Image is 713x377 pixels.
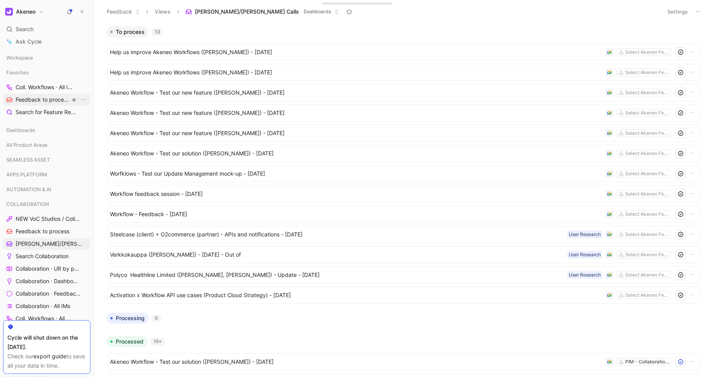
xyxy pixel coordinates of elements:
div: Dashboards [3,124,90,138]
div: User Research [569,251,601,259]
span: Polyco Healthline Limited ([PERSON_NAME], [PERSON_NAME]) - Update - [DATE] [110,270,564,280]
a: Activation x Workflow API use cases (Product Cloud Strategy) - [DATE]Select Akeneo Features [107,287,699,304]
div: Dashboards [3,124,90,136]
span: Coll. Workflows · All IMs [16,315,71,322]
div: Workspace [3,52,90,63]
span: Search for Feature Requests [16,108,77,116]
span: Processing [116,314,145,322]
a: Akeneo Workflow - Test our new feature ([PERSON_NAME]) - [DATE]Select Akeneo Features [107,104,699,122]
a: Akeneo Workflow - Test our new feature ([PERSON_NAME]) - [DATE]Select Akeneo Features [107,125,699,142]
a: Help us improve Akeneo Workflows ([PERSON_NAME]) - [DATE]Select Akeneo Features [107,64,699,81]
div: 0 [152,314,161,322]
div: AUTOMATION & AI [3,183,90,197]
div: AUTOMATION & AI [3,183,90,195]
button: Processing [106,313,149,324]
span: AUTOMATION & AI [6,185,51,193]
a: Verkkokauppa ([PERSON_NAME]) - [DATE] - Out ofSelect Akeneo FeaturesUser Research [107,246,699,263]
span: SEAMLESS ASSET [6,156,50,164]
a: Search for Feature Requests [3,106,90,118]
a: NEW VoC Studios / Collaboration [3,213,90,225]
span: [PERSON_NAME]/[PERSON_NAME] Calls [195,8,299,16]
a: Collaboration · UR by project [3,263,90,275]
a: Akeneo Workflow - Test our solution ([PERSON_NAME]) - [DATE]Select Akeneo Features [107,145,699,162]
span: Collaboration · Feedback by source [16,290,81,298]
div: To process13 [103,26,703,307]
span: NEW VoC Studios / Collaboration [16,215,81,223]
div: Select Akeneo Features [625,190,669,198]
span: Collaboration · All IMs [16,302,70,310]
div: SEAMLESS ASSET [3,154,90,168]
a: Search Collaboration [3,250,90,262]
div: User Research [569,231,601,238]
a: Workflow feedback session - [DATE]Select Akeneo Features [107,185,699,203]
span: COLLABORATION [6,200,49,208]
a: Feedback to processView actions [3,94,90,106]
div: Search [3,23,90,35]
span: Steelcase (client) + O2commerce (partner) - APIs and notifications - [DATE] [110,230,564,239]
div: Select Akeneo Features [625,170,669,178]
button: AkeneoAkeneo [3,6,46,17]
span: Akeneo Workflow - Test our new feature ([PERSON_NAME]) - [DATE] [110,108,602,118]
span: Favorites [6,69,29,76]
button: Settings [664,6,691,17]
span: Collaboration · UR by project [16,265,80,273]
div: COLLABORATION [3,198,90,210]
span: Feedback to process [16,227,69,235]
span: Dashboards [304,8,331,16]
span: Ask Cycle [16,37,42,46]
a: Ask Cycle [3,36,90,48]
a: Coll. Workflows · All IMs [3,81,90,93]
button: To process [106,26,149,37]
span: Help us improve Akeneo Workflows ([PERSON_NAME]) - [DATE] [110,48,602,57]
div: Select Akeneo Features [625,48,669,56]
div: SEAMLESS ASSET [3,154,90,166]
span: Coll. Workflows · All IMs [16,83,77,92]
div: PIM - Collaboration Workflows [625,358,669,366]
div: Select Akeneo Features [625,251,669,259]
a: Workflow - Feedback - [DATE]Select Akeneo Features [107,206,699,223]
div: All Product Areas [3,139,90,151]
span: Activation x Workflow API use cases (Product Cloud Strategy) - [DATE] [110,291,602,300]
span: Workflow feedback session - [DATE] [110,189,602,199]
a: Help us improve Akeneo Workflows ([PERSON_NAME]) - [DATE]Select Akeneo Features [107,44,699,61]
div: 15+ [150,338,165,345]
span: Search Collaboration [16,252,69,260]
button: Views [151,6,174,18]
a: [PERSON_NAME]/[PERSON_NAME] Calls [3,238,90,250]
span: Collaboration · Dashboard [16,277,80,285]
span: Workflow - Feedback - [DATE] [110,210,602,219]
a: Polyco Healthline Limited ([PERSON_NAME], [PERSON_NAME]) - Update - [DATE]Select Akeneo FeaturesU... [107,266,699,284]
div: Check our to save all your data in time. [7,352,86,370]
span: [PERSON_NAME]/[PERSON_NAME] Calls [16,240,82,248]
span: Workspace [6,54,33,62]
a: Collaboration · Dashboard [3,275,90,287]
div: Select Akeneo Features [625,291,669,299]
span: Feedback to process [16,96,70,104]
div: 13 [152,28,163,36]
span: Processed [116,338,143,345]
button: [PERSON_NAME]/[PERSON_NAME] CallsDashboards [182,6,342,18]
span: Search [16,25,34,34]
h1: Akeneo [16,8,35,15]
div: APPS PLATFORM [3,169,90,183]
div: All Product Areas [3,139,90,153]
div: Favorites [3,67,90,78]
span: APPS PLATFORM [6,171,47,178]
span: Worfklows - Test our Update Management mock-up - [DATE] [110,169,602,178]
span: All Product Areas [6,141,48,149]
a: Akeneo Workflow - Test our solution ([PERSON_NAME]) - [DATE]PIM - Collaboration Workflows [107,353,699,370]
img: Akeneo [5,8,13,16]
a: Coll. Workflows · All IMs [3,313,90,324]
div: Select Akeneo Features [625,69,669,76]
div: APPS PLATFORM [3,169,90,180]
span: Akeneo Workflow - Test our new feature ([PERSON_NAME]) - [DATE] [110,88,602,97]
div: Select Akeneo Features [625,210,669,218]
span: Akeneo Workflow - Test our solution ([PERSON_NAME]) - [DATE] [110,357,602,366]
a: Worfklows - Test our Update Management mock-up - [DATE]Select Akeneo Features [107,165,699,182]
div: Select Akeneo Features [625,129,669,137]
span: Akeneo Workflow - Test our solution ([PERSON_NAME]) - [DATE] [110,149,602,158]
a: Steelcase (client) + O2commerce (partner) - APIs and notifications - [DATE]Select Akeneo Features... [107,226,699,243]
div: Select Akeneo Features [625,231,669,238]
span: Dashboards [6,126,35,134]
a: Collaboration · All IMs [3,300,90,312]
